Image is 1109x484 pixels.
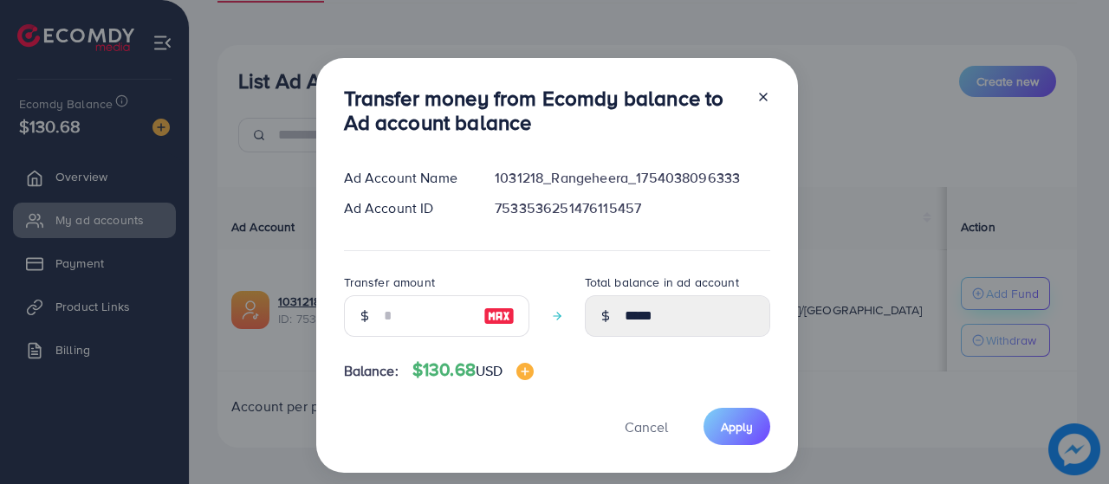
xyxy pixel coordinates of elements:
div: Ad Account ID [330,198,482,218]
div: 7533536251476115457 [481,198,783,218]
span: Balance: [344,361,399,381]
img: image [483,306,515,326]
h4: $130.68 [412,359,535,381]
img: image [516,363,534,380]
button: Apply [704,408,770,445]
label: Transfer amount [344,274,435,291]
button: Cancel [603,408,690,445]
div: Ad Account Name [330,168,482,188]
span: USD [476,361,503,380]
div: 1031218_Rangeheera_1754038096333 [481,168,783,188]
label: Total balance in ad account [585,274,739,291]
h3: Transfer money from Ecomdy balance to Ad account balance [344,86,743,136]
span: Apply [721,418,753,436]
span: Cancel [625,417,668,436]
